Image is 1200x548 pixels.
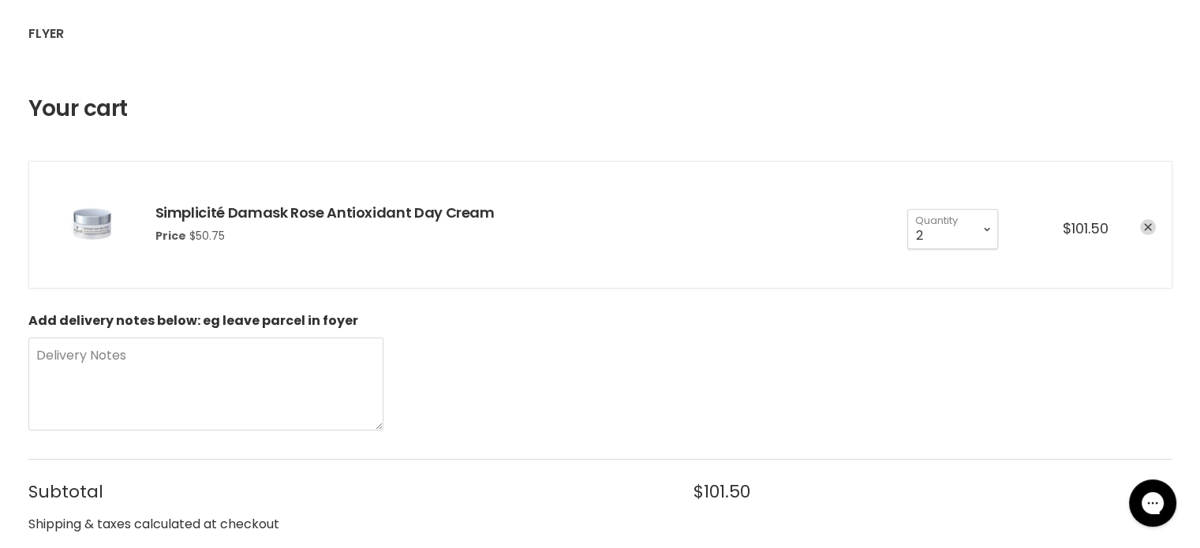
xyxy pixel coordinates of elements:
[693,482,750,501] span: $101.50
[1140,219,1156,235] a: remove Simplicité Damask Rose Antioxidant Day Cream
[1121,474,1184,532] iframe: Gorgias live chat messenger
[28,515,1172,535] div: Shipping & taxes calculated at checkout
[17,17,76,50] a: Flyer
[189,228,225,244] span: $50.75
[45,177,140,272] img: Simplicité Damask Rose Antioxidant Day Cream
[907,209,998,248] select: Quantity
[28,482,660,501] span: Subtotal
[28,96,128,121] h1: Your cart
[1063,218,1108,238] span: $101.50
[155,228,186,244] span: Price
[28,311,358,330] b: Add delivery notes below: eg leave parcel in foyer
[155,203,495,222] a: Simplicité Damask Rose Antioxidant Day Cream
